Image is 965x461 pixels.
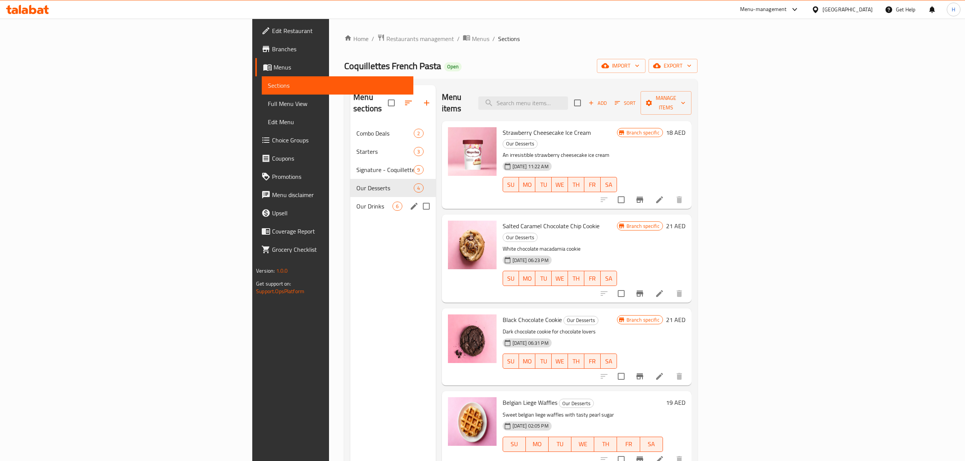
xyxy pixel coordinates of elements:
nav: breadcrumb [344,34,698,44]
span: FR [587,179,598,190]
button: SU [503,271,519,286]
button: SA [601,271,617,286]
span: MO [522,356,532,367]
button: TH [568,354,584,369]
div: Our Drinks6edit [350,197,435,215]
button: Branch-specific-item [631,284,649,303]
span: WE [555,356,565,367]
span: SU [506,179,516,190]
a: Grocery Checklist [255,240,413,259]
span: Strawberry Cheesecake Ice Cream [503,127,591,138]
span: TH [597,439,614,450]
span: Sections [498,34,520,43]
span: Sections [268,81,407,90]
a: Branches [255,40,413,58]
a: Menu disclaimer [255,186,413,204]
span: Our Desserts [356,183,414,193]
button: Branch-specific-item [631,367,649,385]
span: Starters [356,147,414,156]
a: Edit Menu [262,113,413,131]
p: Dark chocolate cookie for chocolate lovers [503,327,617,336]
span: FR [620,439,637,450]
button: TH [594,437,617,452]
span: Manage items [647,93,685,112]
button: WE [552,177,568,192]
button: WE [571,437,594,452]
div: Our Desserts4 [350,179,435,197]
span: 3 [414,148,423,155]
span: Restaurants management [386,34,454,43]
span: WE [555,179,565,190]
a: Sections [262,76,413,95]
span: Sort items [610,97,641,109]
span: WE [574,439,591,450]
h2: Menu items [442,92,469,114]
a: Edit menu item [655,195,664,204]
span: Select to update [613,368,629,384]
button: SA [640,437,663,452]
button: FR [584,271,601,286]
button: TH [568,271,584,286]
h6: 21 AED [666,221,685,231]
button: TU [549,437,571,452]
a: Upsell [255,204,413,222]
span: Black Chocolate Cookie [503,314,562,325]
span: Our Desserts [559,399,593,408]
button: SA [601,354,617,369]
span: Full Menu View [268,99,407,108]
div: Starters3 [350,142,435,161]
img: Belgian Liege Waffles [448,397,497,446]
img: Strawberry Cheesecake Ice Cream [448,127,497,176]
a: Edit Restaurant [255,22,413,40]
div: [GEOGRAPHIC_DATA] [823,5,873,14]
span: Menus [274,63,407,72]
span: Sort sections [399,94,418,112]
button: WE [552,271,568,286]
span: Branches [272,44,407,54]
button: TU [535,271,552,286]
span: MO [522,273,532,284]
button: MO [519,354,535,369]
p: An irresistible strawberry cheesecake ice cream [503,150,617,160]
span: TU [538,273,549,284]
span: SU [506,273,516,284]
span: TU [538,179,549,190]
span: Edit Restaurant [272,26,407,35]
span: Sort [615,99,636,107]
span: Coupons [272,154,407,163]
span: Add item [585,97,610,109]
a: Coverage Report [255,222,413,240]
span: MO [529,439,546,450]
span: Grocery Checklist [272,245,407,254]
div: items [414,129,423,138]
span: import [603,61,639,71]
span: Belgian Liege Waffles [503,397,557,408]
a: Coupons [255,149,413,167]
span: export [655,61,691,71]
span: Choice Groups [272,136,407,145]
span: FR [587,356,598,367]
span: SU [506,356,516,367]
span: Menu disclaimer [272,190,407,199]
span: 6 [393,203,402,210]
span: [DATE] 06:31 PM [509,339,552,347]
span: Our Desserts [503,233,537,242]
span: Branch specific [623,129,663,136]
button: FR [617,437,640,452]
a: Promotions [255,167,413,186]
span: 9 [414,166,423,174]
button: MO [526,437,549,452]
div: Combo Deals2 [350,124,435,142]
a: Edit menu item [655,372,664,381]
span: [DATE] 06:23 PM [509,257,552,264]
div: Our Desserts [559,399,594,408]
button: export [649,59,698,73]
span: Our Desserts [564,316,598,325]
button: SU [503,437,526,452]
h6: 21 AED [666,314,685,325]
button: delete [670,367,688,385]
div: Open [444,62,462,71]
span: TU [538,356,549,367]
